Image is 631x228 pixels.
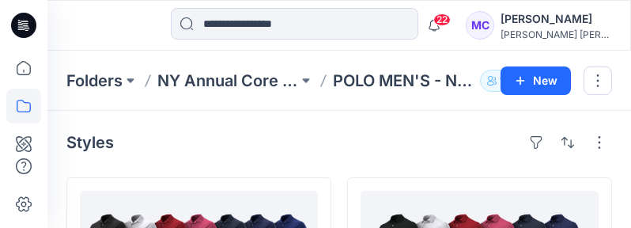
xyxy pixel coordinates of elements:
[66,133,114,152] h4: Styles
[157,70,298,92] a: NY Annual Core Assortment Digital Lib
[333,70,474,92] p: POLO MEN'S - NAVY/GOLD - KNITS
[480,70,536,92] button: 138
[501,66,571,95] button: New
[501,9,611,28] div: [PERSON_NAME]
[501,28,611,40] div: [PERSON_NAME] [PERSON_NAME]
[466,11,494,40] div: MC
[500,72,516,89] p: 138
[433,13,451,26] span: 22
[66,70,123,92] a: Folders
